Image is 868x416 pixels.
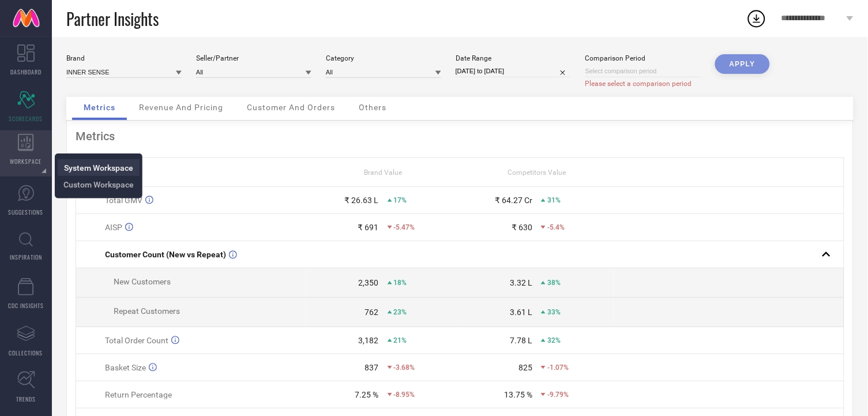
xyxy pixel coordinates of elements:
input: Select comparison period [585,65,701,77]
span: Please select a comparison period [585,80,692,88]
span: AISP [105,223,122,232]
span: COLLECTIONS [9,348,43,357]
div: Metrics [76,129,844,143]
span: -5.4% [547,223,565,231]
span: -5.47% [394,223,415,231]
span: 31% [547,196,561,204]
div: 825 [518,363,532,372]
div: 837 [365,363,379,372]
div: 762 [365,308,379,317]
a: System Workspace [64,162,133,173]
span: New Customers [114,277,171,286]
div: 3,182 [359,336,379,345]
span: WORKSPACE [10,157,42,166]
span: -3.68% [394,363,415,372]
div: ₹ 691 [358,223,379,232]
span: Total Order Count [105,336,168,345]
div: ₹ 630 [512,223,532,232]
div: 7.25 % [355,390,379,399]
a: Custom Workspace [63,179,134,190]
span: 18% [394,279,407,287]
span: CDC INSIGHTS [8,301,44,310]
span: Revenue And Pricing [139,103,223,112]
span: SCORECARDS [9,114,43,123]
div: Open download list [746,8,767,29]
span: 32% [547,336,561,344]
span: -9.79% [547,391,569,399]
div: 3.32 L [510,278,532,287]
span: 23% [394,308,407,316]
span: -1.07% [547,363,569,372]
div: 2,350 [359,278,379,287]
input: Select date range [456,65,571,77]
span: Custom Workspace [63,180,134,189]
span: 38% [547,279,561,287]
div: 3.61 L [510,308,532,317]
span: INSPIRATION [10,253,42,261]
span: Basket Size [105,363,146,372]
span: SUGGESTIONS [9,208,44,216]
span: Total GMV [105,196,142,205]
div: 13.75 % [504,390,532,399]
div: ₹ 26.63 L [345,196,379,205]
span: System Workspace [64,163,133,173]
div: Category [326,54,441,62]
span: Customer Count (New vs Repeat) [105,250,226,259]
span: Competitors Value [508,168,566,177]
span: Customer And Orders [247,103,335,112]
span: Others [359,103,386,112]
span: Repeat Customers [114,306,180,316]
span: 17% [394,196,407,204]
span: TRENDS [16,395,36,403]
span: Return Percentage [105,390,172,399]
span: Partner Insights [66,7,159,31]
div: 7.78 L [510,336,532,345]
span: 21% [394,336,407,344]
span: Metrics [84,103,115,112]
div: Seller/Partner [196,54,311,62]
span: 33% [547,308,561,316]
div: Comparison Period [585,54,701,62]
span: DASHBOARD [10,68,42,76]
div: ₹ 64.27 Cr [495,196,532,205]
span: -8.95% [394,391,415,399]
div: Date Range [456,54,571,62]
span: Brand Value [364,168,402,177]
div: Brand [66,54,182,62]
